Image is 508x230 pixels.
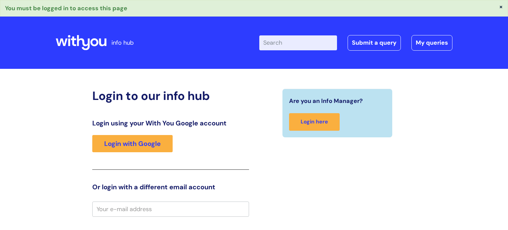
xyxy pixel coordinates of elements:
input: Search [259,35,337,50]
a: My queries [411,35,452,50]
h3: Or login with a different email account [92,183,249,191]
p: info hub [111,37,134,48]
h2: Login to our info hub [92,89,249,103]
h3: Login using your With You Google account [92,119,249,127]
a: Login here [289,113,340,131]
button: × [499,4,503,10]
input: Your e-mail address [92,202,249,217]
a: Login with Google [92,135,173,152]
span: Are you an Info Manager? [289,96,363,106]
a: Submit a query [348,35,401,50]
